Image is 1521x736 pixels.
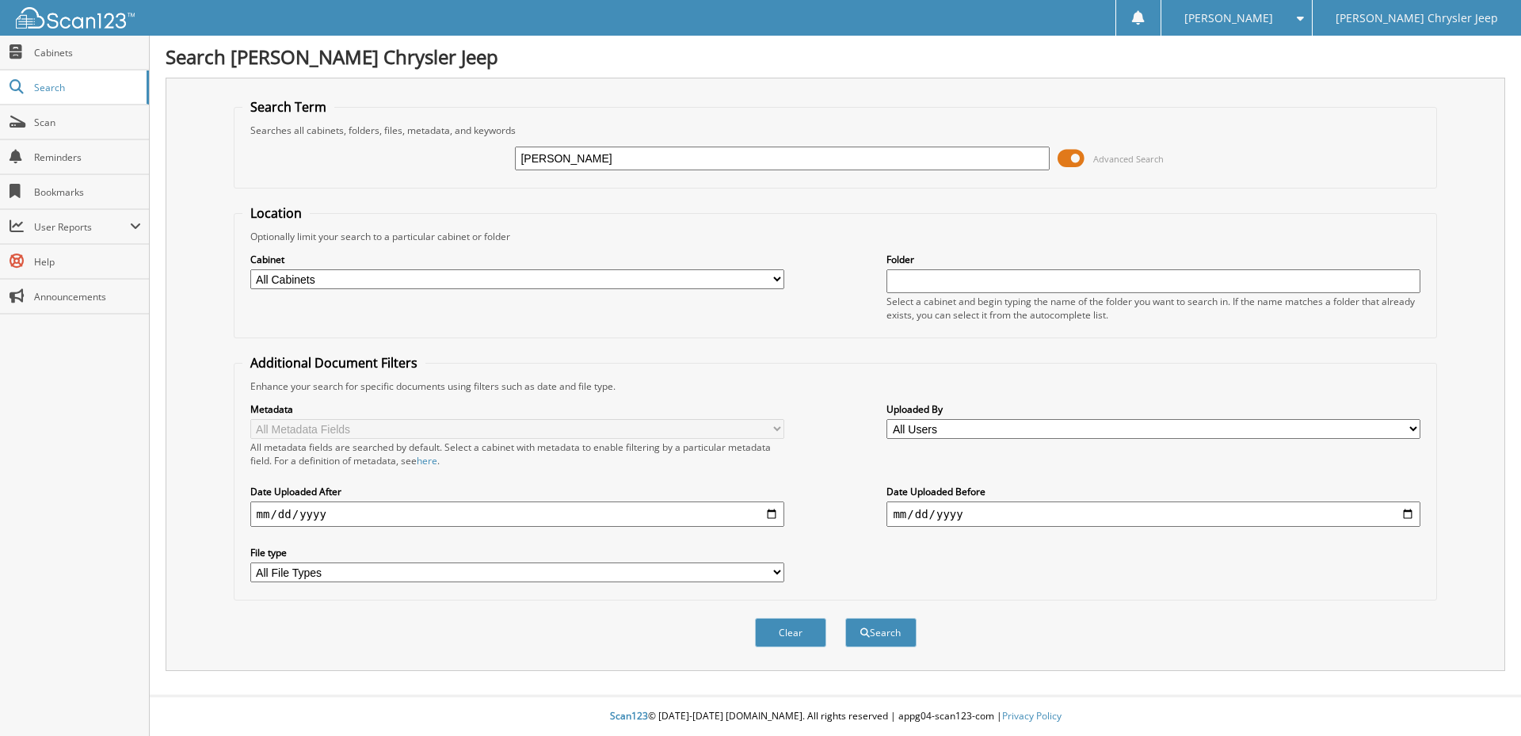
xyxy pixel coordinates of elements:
div: © [DATE]-[DATE] [DOMAIN_NAME]. All rights reserved | appg04-scan123-com | [150,697,1521,736]
span: User Reports [34,220,130,234]
label: Uploaded By [886,402,1420,416]
span: Bookmarks [34,185,141,199]
label: Date Uploaded Before [886,485,1420,498]
span: Announcements [34,290,141,303]
span: [PERSON_NAME] Chrysler Jeep [1336,13,1498,23]
span: Scan [34,116,141,129]
legend: Location [242,204,310,222]
label: Date Uploaded After [250,485,784,498]
span: Help [34,255,141,269]
div: Searches all cabinets, folders, files, metadata, and keywords [242,124,1429,137]
h1: Search [PERSON_NAME] Chrysler Jeep [166,44,1505,70]
label: Folder [886,253,1420,266]
label: File type [250,546,784,559]
a: here [417,454,437,467]
button: Search [845,618,917,647]
span: [PERSON_NAME] [1184,13,1273,23]
button: Clear [755,618,826,647]
a: Privacy Policy [1002,709,1062,723]
iframe: Chat Widget [1442,660,1521,736]
legend: Search Term [242,98,334,116]
legend: Additional Document Filters [242,354,425,372]
div: All metadata fields are searched by default. Select a cabinet with metadata to enable filtering b... [250,440,784,467]
span: Scan123 [610,709,648,723]
input: start [250,501,784,527]
label: Metadata [250,402,784,416]
span: Cabinets [34,46,141,59]
span: Reminders [34,151,141,164]
span: Search [34,81,139,94]
span: Advanced Search [1093,153,1164,165]
input: end [886,501,1420,527]
img: scan123-logo-white.svg [16,7,135,29]
label: Cabinet [250,253,784,266]
div: Enhance your search for specific documents using filters such as date and file type. [242,379,1429,393]
div: Optionally limit your search to a particular cabinet or folder [242,230,1429,243]
div: Select a cabinet and begin typing the name of the folder you want to search in. If the name match... [886,295,1420,322]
